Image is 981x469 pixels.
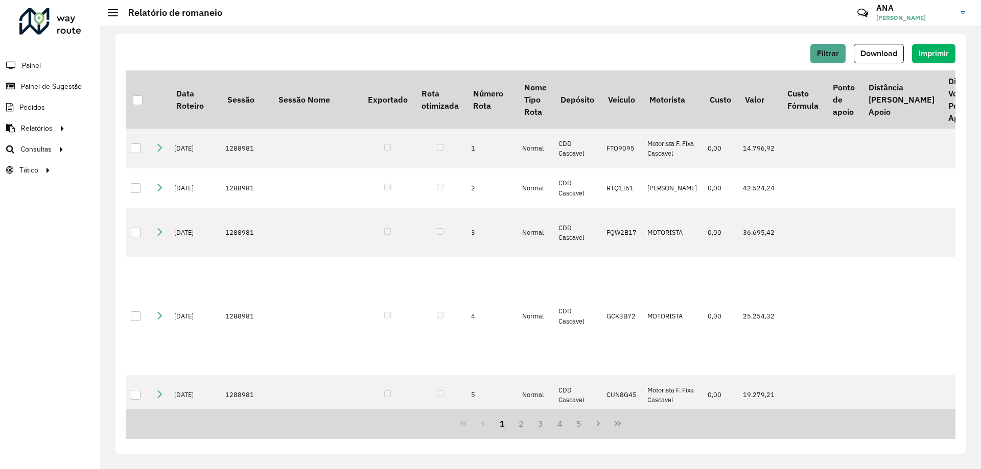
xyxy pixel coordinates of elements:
td: MOTORISTA [642,257,703,375]
span: Filtrar [817,49,839,58]
td: 1288981 [220,168,271,208]
th: Custo Fórmula [780,70,825,129]
td: 36.695,42 [738,208,780,257]
span: Relatórios [21,123,53,134]
td: Normal [517,257,553,375]
span: Consultas [20,144,52,155]
td: Normal [517,208,553,257]
button: 3 [531,414,550,433]
button: Next Page [589,414,608,433]
th: Veículo [601,70,642,129]
th: Custo [703,70,738,129]
span: Tático [19,165,38,176]
td: 42.524,24 [738,168,780,208]
td: Motorista F. Fixa Cascavel [642,375,703,415]
td: GCK3B72 [601,257,642,375]
a: Contato Rápido [852,2,874,24]
td: [DATE] [169,168,220,208]
h2: Relatório de romaneio [118,7,222,18]
th: Data Roteiro [169,70,220,129]
th: Distância [PERSON_NAME] Apoio [861,70,941,129]
th: Valor [738,70,780,129]
td: 25.254,32 [738,257,780,375]
td: CDD Cascavel [553,168,601,208]
td: 0,00 [703,208,738,257]
button: Last Page [608,414,627,433]
button: 4 [550,414,570,433]
td: 1288981 [220,375,271,415]
td: [PERSON_NAME] [642,168,703,208]
td: FQW2B17 [601,208,642,257]
td: 2 [466,168,517,208]
td: 19.279,21 [738,375,780,415]
th: Nome Tipo Rota [517,70,553,129]
td: 1 [466,129,517,168]
td: 0,00 [703,375,738,415]
td: [DATE] [169,129,220,168]
span: Imprimir [919,49,949,58]
button: Download [854,44,904,63]
td: CDD Cascavel [553,129,601,168]
span: [PERSON_NAME] [876,13,953,22]
td: 0,00 [703,129,738,168]
td: CDD Cascavel [553,208,601,257]
td: CDD Cascavel [553,375,601,415]
span: Pedidos [19,102,45,113]
td: 3 [466,208,517,257]
td: 5 [466,375,517,415]
td: 1288981 [220,257,271,375]
td: 1288981 [220,129,271,168]
td: 4 [466,257,517,375]
th: Sessão Nome [271,70,361,129]
span: Download [860,49,897,58]
td: [DATE] [169,375,220,415]
span: Painel de Sugestão [21,81,82,92]
button: Filtrar [810,44,846,63]
td: CUN8G45 [601,375,642,415]
h3: ANA [876,3,953,13]
td: 0,00 [703,257,738,375]
td: Normal [517,168,553,208]
th: Depósito [553,70,601,129]
td: [DATE] [169,208,220,257]
button: Imprimir [912,44,955,63]
th: Número Rota [466,70,517,129]
td: MOTORISTA [642,208,703,257]
th: Sessão [220,70,271,129]
td: 0,00 [703,168,738,208]
span: Painel [22,60,41,71]
td: Normal [517,375,553,415]
td: CDD Cascavel [553,257,601,375]
th: Ponto de apoio [826,70,861,129]
td: FTO9095 [601,129,642,168]
td: 14.796,92 [738,129,780,168]
button: 1 [493,414,512,433]
th: Rota otimizada [414,70,465,129]
td: 1288981 [220,208,271,257]
td: RTQ1I61 [601,168,642,208]
td: Motorista F. Fixa Cascavel [642,129,703,168]
button: 2 [511,414,531,433]
button: 5 [570,414,589,433]
td: Normal [517,129,553,168]
th: Exportado [361,70,414,129]
th: Motorista [642,70,703,129]
td: [DATE] [169,257,220,375]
